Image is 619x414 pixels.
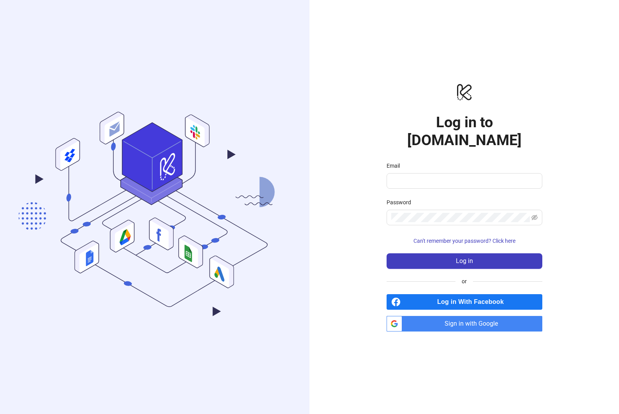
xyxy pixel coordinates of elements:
[387,253,542,269] button: Log in
[387,114,542,149] h1: Log in to [DOMAIN_NAME]
[413,238,515,244] span: Can't remember your password? Click here
[387,161,405,170] label: Email
[387,316,542,332] a: Sign in with Google
[387,198,416,207] label: Password
[391,176,536,186] input: Email
[456,258,473,265] span: Log in
[404,294,542,310] span: Log in With Facebook
[405,316,542,332] span: Sign in with Google
[387,294,542,310] a: Log in With Facebook
[387,238,542,244] a: Can't remember your password? Click here
[531,214,538,221] span: eye-invisible
[387,235,542,247] button: Can't remember your password? Click here
[391,213,530,222] input: Password
[455,277,473,286] span: or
